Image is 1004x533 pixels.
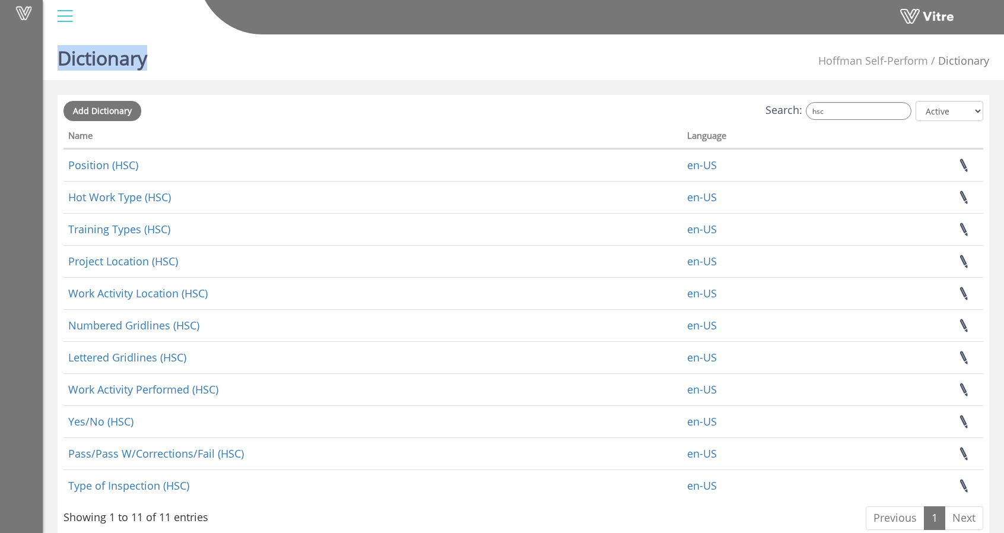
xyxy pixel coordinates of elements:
[687,190,717,204] a: en-US
[687,478,717,493] a: en-US
[63,126,682,149] th: Name
[68,478,189,493] a: Type of Inspection (HSC)
[68,318,199,332] a: Numbered Gridlines (HSC)
[68,446,244,461] a: Pass/Pass W/Corrections/Fail (HSC)
[687,350,717,364] a: en-US
[68,382,218,396] a: Work Activity Performed (HSC)
[63,505,208,525] div: Showing 1 to 11 of 11 entries
[866,506,924,530] a: Previous
[687,158,717,172] a: en-US
[945,506,983,530] a: Next
[68,190,171,204] a: Hot Work Type (HSC)
[687,414,717,429] a: en-US
[68,350,186,364] a: Lettered Gridlines (HSC)
[63,101,141,121] a: Add Dictionary
[687,286,717,300] a: en-US
[924,506,945,530] a: 1
[73,105,132,116] span: Add Dictionary
[806,102,911,120] input: Search:
[765,102,911,120] label: Search:
[68,286,208,300] a: Work Activity Location (HSC)
[58,30,147,80] h1: Dictionary
[818,53,928,68] span: 210
[68,414,134,429] a: Yes/No (HSC)
[928,53,989,69] li: Dictionary
[68,254,178,268] a: Project Location (HSC)
[687,318,717,332] a: en-US
[68,158,138,172] a: Position (HSC)
[687,446,717,461] a: en-US
[68,222,170,236] a: Training Types (HSC)
[687,254,717,268] a: en-US
[687,382,717,396] a: en-US
[682,126,851,149] th: Language
[687,222,717,236] a: en-US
